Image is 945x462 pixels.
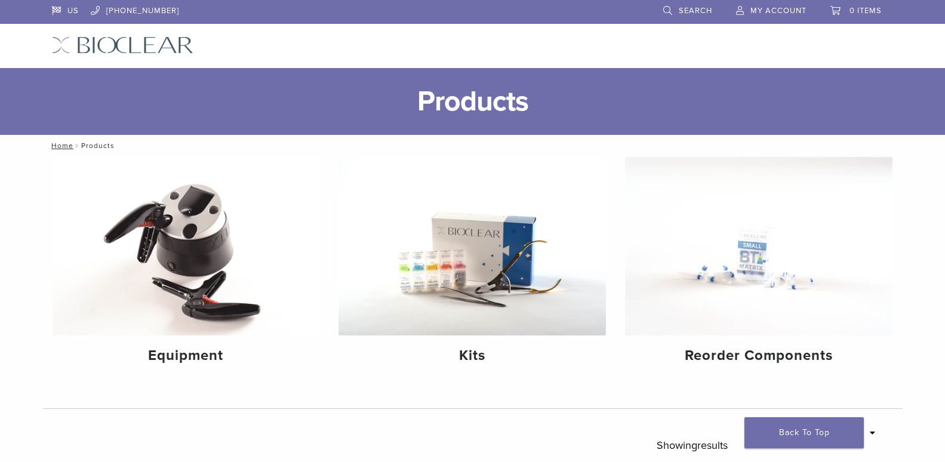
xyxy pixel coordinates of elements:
[625,157,892,374] a: Reorder Components
[62,345,310,366] h4: Equipment
[625,157,892,335] img: Reorder Components
[43,135,903,156] nav: Products
[53,157,320,335] img: Equipment
[48,141,73,150] a: Home
[679,6,712,16] span: Search
[750,6,807,16] span: My Account
[744,417,864,448] a: Back To Top
[53,157,320,374] a: Equipment
[73,143,81,149] span: /
[849,6,882,16] span: 0 items
[635,345,883,366] h4: Reorder Components
[657,433,728,458] p: Showing results
[52,36,193,54] img: Bioclear
[338,157,606,335] img: Kits
[338,157,606,374] a: Kits
[348,345,596,366] h4: Kits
